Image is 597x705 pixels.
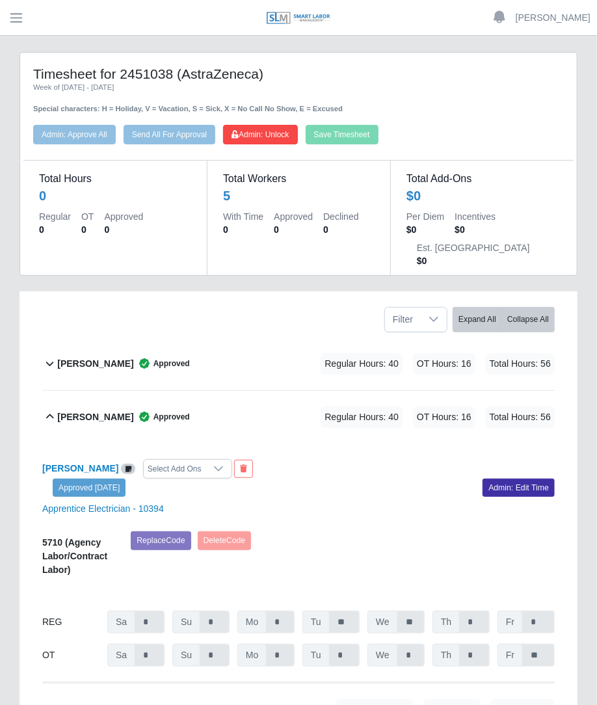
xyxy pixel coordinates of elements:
button: Save Timesheet [306,125,378,144]
span: Regular Hours: 40 [321,406,403,428]
span: Sa [107,611,135,633]
div: 0 [39,187,191,205]
span: Tu [302,611,330,633]
dd: 0 [104,223,143,236]
dt: Total Add-Ons [406,171,558,187]
dt: Est. [GEOGRAPHIC_DATA] [417,241,530,254]
div: Select Add Ons [144,460,206,478]
span: OT Hours: 16 [413,406,475,428]
dd: 0 [274,223,313,236]
a: View/Edit Notes [121,463,135,473]
a: [PERSON_NAME] [42,463,118,473]
div: Special characters: H = Holiday, V = Vacation, S = Sick, X = No Call No Show, E = Excused [33,93,564,114]
button: DeleteCode [198,531,252,550]
span: Admin: Unlock [232,130,289,139]
dt: Approved [274,210,313,223]
dt: Total Workers [223,171,375,187]
button: Collapse All [501,307,555,332]
b: [PERSON_NAME] [57,357,133,371]
a: [PERSON_NAME] [516,11,590,25]
dt: With Time [223,210,263,223]
dd: 0 [323,223,358,236]
button: [PERSON_NAME] Approved Regular Hours: 40 OT Hours: 16 Total Hours: 56 [42,338,555,390]
span: We [367,644,398,667]
span: Filter [385,308,421,332]
dt: Declined [323,210,358,223]
span: Th [432,611,460,633]
dd: 0 [81,223,94,236]
span: Fr [497,611,523,633]
a: Apprentice Electrician - 10394 [42,503,164,514]
div: OT [42,644,99,667]
b: 5710 (Agency Labor/Contract Labor) [42,537,107,575]
dt: Per Diem [406,210,444,223]
button: Admin: Unlock [223,125,297,144]
a: Approved [DATE] [53,479,126,497]
dt: OT [81,210,94,223]
span: Su [172,644,200,667]
span: Total Hours: 56 [486,353,555,375]
dd: $0 [406,223,444,236]
b: [PERSON_NAME] [57,410,133,424]
button: Expand All [453,307,502,332]
span: Total Hours: 56 [486,406,555,428]
span: Fr [497,644,523,667]
dd: $0 [455,223,496,236]
div: Week of [DATE] - [DATE] [33,82,564,93]
span: Mo [237,644,267,667]
div: bulk actions [453,307,555,332]
dt: Approved [104,210,143,223]
button: ReplaceCode [131,531,191,550]
dd: 0 [39,223,71,236]
div: $0 [406,187,558,205]
span: Mo [237,611,267,633]
button: [PERSON_NAME] Approved Regular Hours: 40 OT Hours: 16 Total Hours: 56 [42,391,555,444]
h4: Timesheet for 2451038 (AstraZeneca) [33,66,564,82]
div: 5 [223,187,375,205]
span: Tu [302,644,330,667]
span: Th [432,644,460,667]
span: We [367,611,398,633]
span: OT Hours: 16 [413,353,475,375]
div: REG [42,611,99,633]
img: SLM Logo [266,11,331,25]
dt: Incentives [455,210,496,223]
dd: $0 [417,254,530,267]
dt: Regular [39,210,71,223]
span: Sa [107,644,135,667]
span: Regular Hours: 40 [321,353,403,375]
span: Approved [134,410,190,423]
span: Approved [134,357,190,370]
button: End Worker & Remove from the Timesheet [234,460,253,478]
dd: 0 [223,223,263,236]
button: Send All For Approval [124,125,215,144]
button: Admin: Approve All [33,125,116,144]
span: Su [172,611,200,633]
a: Admin: Edit Time [483,479,555,497]
dt: Total Hours [39,171,191,187]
